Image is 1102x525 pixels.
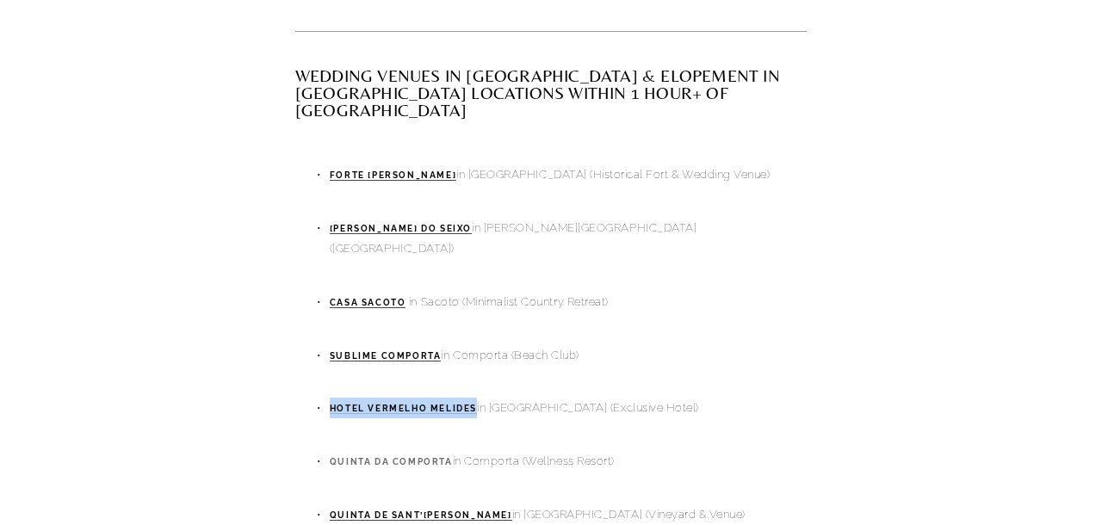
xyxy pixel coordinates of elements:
a: Quinta de Sant’[PERSON_NAME] [330,510,512,521]
h2: Wedding Venues in [GEOGRAPHIC_DATA] & Elopement in [GEOGRAPHIC_DATA] Locations Within 1 hour+ of ... [295,67,807,119]
strong: Quinta da Comporta [330,457,453,466]
strong: Forte [PERSON_NAME] [330,170,456,180]
strong: Quinta de Sant’[PERSON_NAME] [330,510,512,520]
p: in Comporta (Beach Club) [330,345,807,366]
a: Sublime Comporta [330,351,442,361]
p: in Sacoto (Minimalist Country Retreat) [330,292,807,312]
a: Hotel Vermelho Melides [330,404,477,414]
p: in Comporta (Wellness Resort) [330,451,807,472]
a: Quinta da Comporta [330,457,453,467]
strong: Sublime Comporta [330,351,442,361]
p: in [GEOGRAPHIC_DATA] (Historical Fort & Wedding Venue) [330,164,807,185]
p: in [GEOGRAPHIC_DATA] (Vineyard & Venue) [330,504,807,525]
strong: Casa Sacoto [330,298,406,307]
a: [PERSON_NAME] do Seixo [330,224,472,234]
a: Forte [PERSON_NAME] [330,170,456,181]
a: Casa Sacoto [330,298,406,308]
strong: [PERSON_NAME] do Seixo [330,224,472,233]
p: in [PERSON_NAME][GEOGRAPHIC_DATA] ([GEOGRAPHIC_DATA]) [330,218,807,260]
p: in [GEOGRAPHIC_DATA] (Exclusive Hotel) [330,398,807,418]
strong: Hotel Vermelho Melides [330,404,477,413]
